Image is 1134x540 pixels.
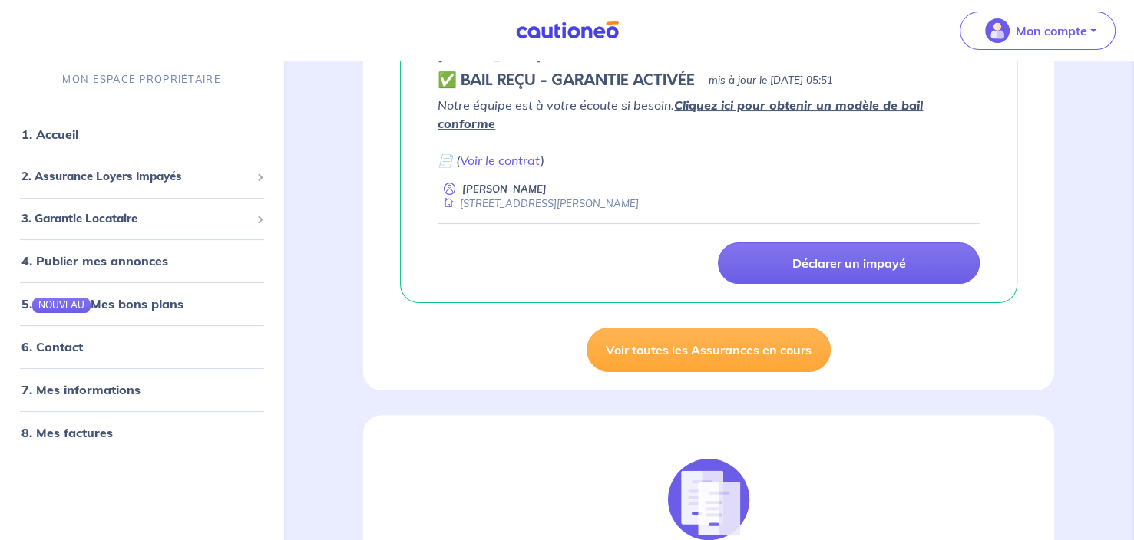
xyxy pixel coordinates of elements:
a: 7. Mes informations [21,383,141,398]
em: 📄 ( ) [438,153,544,168]
p: - mis à jour le [DATE] 05:51 [701,73,833,88]
a: Cliquez ici pour obtenir un modèle de bail conforme [438,97,923,131]
div: 6. Contact [6,332,277,363]
img: Cautioneo [510,21,625,40]
div: 4. Publier mes annonces [6,246,277,277]
a: Déclarer un impayé [718,242,980,284]
span: 3. Garantie Locataire [21,210,250,228]
a: 6. Contact [21,340,83,355]
div: [STREET_ADDRESS][PERSON_NAME] [438,196,639,211]
p: Mon compte [1016,21,1087,40]
a: Voir le contrat [460,153,541,168]
div: 3. Garantie Locataire [6,204,277,234]
div: 8. Mes factures [6,418,277,449]
div: 5.NOUVEAUMes bons plans [6,289,277,320]
h5: ✅ BAIL REÇU - GARANTIE ACTIVÉE [438,71,695,90]
a: 4. Publier mes annonces [21,254,168,269]
a: 5.NOUVEAUMes bons plans [21,297,183,312]
div: 1. Accueil [6,120,277,150]
div: state: CONTRACT-VALIDATED, Context: IN-LANDLORD,IS-GL-CAUTION-IN-LANDLORD [438,71,980,90]
span: 2. Assurance Loyers Impayés [21,169,250,186]
p: Déclarer un impayé [792,255,906,271]
div: 7. Mes informations [6,375,277,406]
em: Notre équipe est à votre écoute si besoin. [438,97,923,131]
p: MON ESPACE PROPRIÉTAIRE [62,72,220,87]
button: illu_account_valid_menu.svgMon compte [960,12,1116,50]
a: 8. Mes factures [21,426,113,441]
img: illu_account_valid_menu.svg [985,18,1010,43]
a: Voir toutes les Assurances en cours [587,328,831,372]
div: 2. Assurance Loyers Impayés [6,163,277,193]
p: [PERSON_NAME] [462,182,547,196]
a: 1. Accueil [21,127,78,143]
